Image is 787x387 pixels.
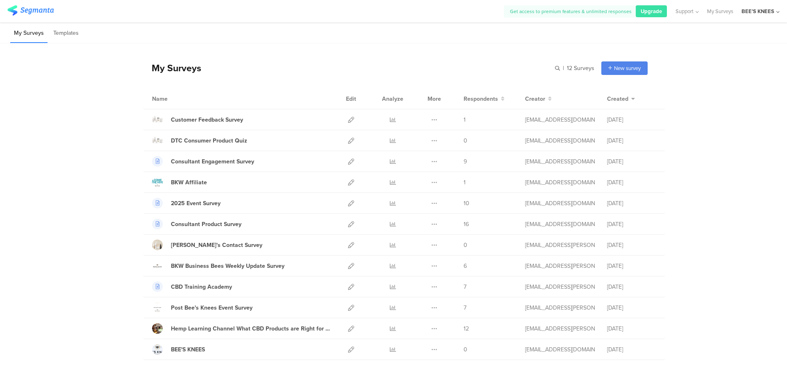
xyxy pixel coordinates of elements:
[464,220,469,229] span: 16
[464,324,469,333] span: 12
[342,88,360,109] div: Edit
[152,219,241,229] a: Consultant Product Survey
[464,283,466,291] span: 7
[143,61,201,75] div: My Surveys
[50,24,82,43] li: Templates
[7,5,54,16] img: segmanta logo
[607,262,656,270] div: [DATE]
[464,95,498,103] span: Respondents
[525,95,552,103] button: Creator
[171,283,232,291] div: CBD Training Academy
[525,220,595,229] div: spatel7851@gmail.com
[152,240,262,250] a: [PERSON_NAME]'s Contact Survey
[525,283,595,291] div: hayley.b.heaton@gmail.com
[607,115,656,124] div: [DATE]
[152,95,201,103] div: Name
[464,95,505,103] button: Respondents
[10,24,48,43] li: My Surveys
[607,178,656,187] div: [DATE]
[525,115,595,124] div: spatel7851@gmail.com
[171,220,241,229] div: Consultant Product Survey
[607,220,656,229] div: [DATE]
[464,178,466,187] span: 1
[152,198,221,208] a: 2025 Event Survey
[171,262,284,270] div: BKW Business Bees Weekly Update Survey
[152,323,330,334] a: Hemp Learning Channel What CBD Products are Right for Me
[607,157,656,166] div: [DATE]
[171,157,254,166] div: Consultant Engagement Survey
[567,64,594,72] span: 12 Surveys
[464,262,467,270] span: 6
[562,64,565,72] span: |
[152,344,205,355] a: BEE'S KNEES
[464,345,467,354] span: 0
[525,157,595,166] div: spatel7851@gmail.com
[607,199,656,208] div: [DATE]
[525,262,595,270] div: hayley.b.heaton@gmail.com
[171,303,252,312] div: Post Bee's Knees Event Survey
[510,8,632,15] span: Get access to premium features & unlimited responses
[425,88,443,109] div: More
[607,136,656,145] div: [DATE]
[380,88,405,109] div: Analyze
[171,136,247,145] div: DTC Consumer Product Quiz
[525,324,595,333] div: hayley.b.heaton@gmail.com
[464,303,466,312] span: 7
[676,7,694,15] span: Support
[171,345,205,354] div: BEE'S KNEES
[641,7,662,15] span: Upgrade
[171,241,262,249] div: Matt's Contact Survey
[171,199,221,208] div: 2025 Event Survey
[152,135,247,146] a: DTC Consumer Product Quiz
[525,178,595,187] div: spatel7851@gmail.com
[152,114,243,125] a: Customer Feedback Survey
[607,283,656,291] div: [DATE]
[525,241,595,249] div: hayley.b.heaton@gmail.com
[607,241,656,249] div: [DATE]
[607,303,656,312] div: [DATE]
[742,7,774,15] div: BEE’S KNEES
[607,95,628,103] span: Created
[525,95,545,103] span: Creator
[152,177,207,188] a: BKW Affiliate
[464,115,466,124] span: 1
[464,199,469,208] span: 10
[152,260,284,271] a: BKW Business Bees Weekly Update Survey
[171,115,243,124] div: Customer Feedback Survey
[607,345,656,354] div: [DATE]
[525,199,595,208] div: spatel7851@gmail.com
[171,324,330,333] div: Hemp Learning Channel What CBD Products are Right for Me
[152,156,254,167] a: Consultant Engagement Survey
[171,178,207,187] div: BKW Affiliate
[152,281,232,292] a: CBD Training Academy
[525,136,595,145] div: spatel7851@gmail.com
[464,136,467,145] span: 0
[525,303,595,312] div: hayley.b.heaton@gmail.com
[614,64,641,72] span: New survey
[525,345,595,354] div: hadark@segmanta.com
[607,95,635,103] button: Created
[464,157,467,166] span: 9
[152,302,252,313] a: Post Bee's Knees Event Survey
[607,324,656,333] div: [DATE]
[464,241,467,249] span: 0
